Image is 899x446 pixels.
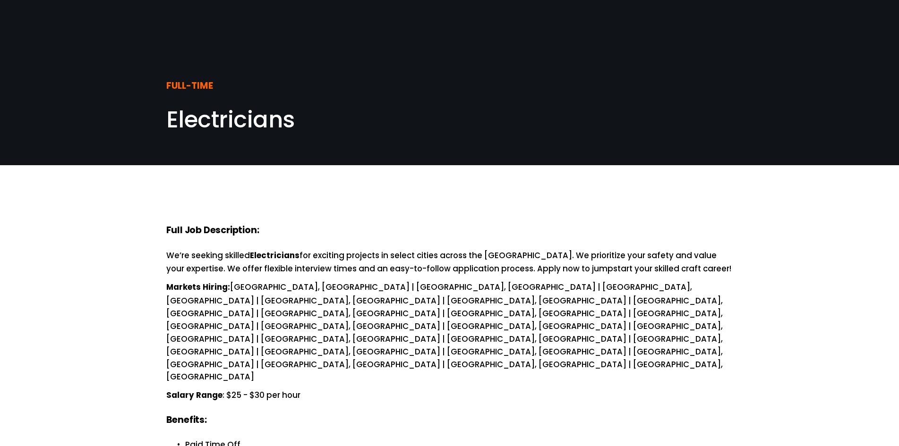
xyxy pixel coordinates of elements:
p: : $25 - $30 per hour [166,389,733,403]
strong: Full Job Description: [166,223,259,239]
strong: Salary Range [166,389,223,403]
span: Electricians [166,104,295,135]
strong: Markets Hiring: [166,281,230,295]
strong: Electricians [250,249,300,263]
strong: FULL-TIME [166,79,213,94]
p: [GEOGRAPHIC_DATA], [GEOGRAPHIC_DATA] | [GEOGRAPHIC_DATA], [GEOGRAPHIC_DATA] | [GEOGRAPHIC_DATA], ... [166,281,733,383]
strong: Benefits: [166,413,207,429]
p: We’re seeking skilled for exciting projects in select cities across the [GEOGRAPHIC_DATA]. We pri... [166,249,733,276]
